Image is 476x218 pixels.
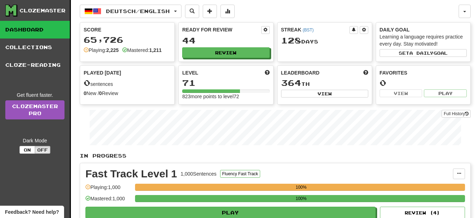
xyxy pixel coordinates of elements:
div: 71 [182,78,269,87]
div: Daily Goal [380,26,467,33]
div: Learning a language requires practice every day. Stay motivated! [380,33,467,47]
div: th [281,78,368,88]
button: Add sentence to collection [203,5,217,18]
div: 100% [137,195,465,202]
strong: 0 [84,90,86,96]
button: Search sentences [185,5,199,18]
span: Score more points to level up [265,69,270,76]
div: Dark Mode [5,137,65,144]
div: 823 more points to level 72 [182,93,269,100]
span: Level [182,69,198,76]
div: New / Review [84,90,171,97]
div: Fast Track Level 1 [85,169,177,179]
button: On [19,146,35,154]
div: 65,726 [84,35,171,44]
div: 1,000 Sentences [181,170,217,177]
div: Ready for Review [182,26,261,33]
div: Favorites [380,69,467,76]
div: Score [84,26,171,33]
div: Mastered: [122,47,162,54]
div: Day s [281,36,368,45]
div: Clozemaster [19,7,66,14]
strong: 1,211 [149,47,162,53]
button: Fluency Fast Track [220,170,260,178]
span: 128 [281,35,301,45]
button: View [380,89,422,97]
div: Playing: 1,000 [85,184,131,195]
div: 100% [137,184,465,191]
span: This week in points, UTC [363,69,368,76]
button: Off [35,146,50,154]
strong: 0 [99,90,102,96]
button: Review [182,47,269,58]
button: Full History [442,110,471,118]
button: Deutsch/English [80,5,181,18]
div: 0 [380,78,467,87]
p: In Progress [80,152,471,159]
a: (BST) [303,28,314,33]
div: 44 [182,36,269,45]
button: More stats [220,5,235,18]
a: ClozemasterPro [5,100,65,119]
span: Open feedback widget [5,208,59,216]
span: Played [DATE] [84,69,121,76]
div: Mastered: 1,000 [85,195,131,207]
button: View [281,90,368,98]
div: Get fluent faster. [5,92,65,99]
span: Deutsch / English [106,8,170,14]
button: Play [424,89,467,97]
span: 364 [281,78,301,88]
span: a daily [409,51,433,55]
div: Playing: [84,47,119,54]
button: Seta dailygoal [380,49,467,57]
div: Streak [281,26,349,33]
div: sentences [84,78,171,88]
strong: 2,225 [106,47,119,53]
span: 0 [84,78,90,88]
span: Leaderboard [281,69,320,76]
